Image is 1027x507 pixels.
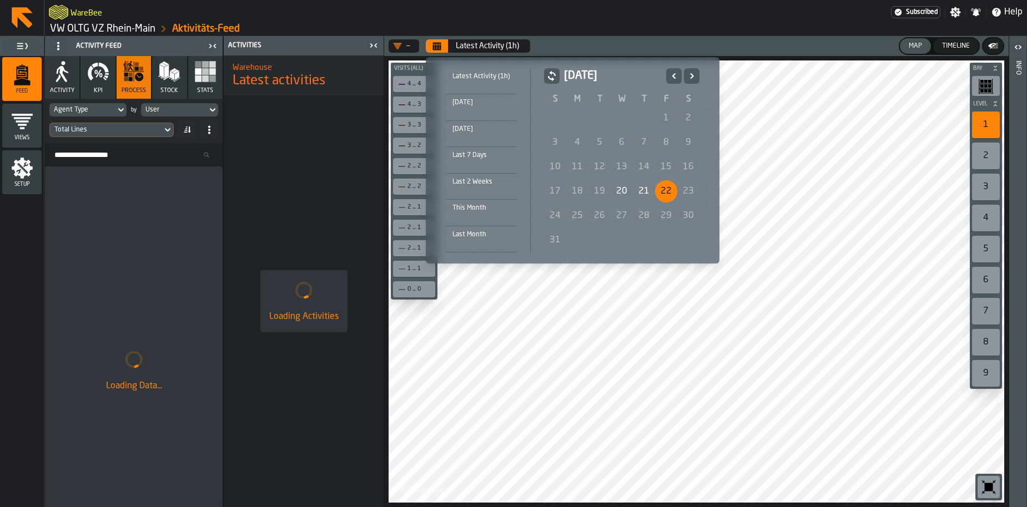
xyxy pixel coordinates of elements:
[677,205,699,227] div: 30
[677,131,699,154] div: Saturday, August 9, 2025
[446,97,517,109] div: [DATE]
[677,131,699,154] div: 9
[611,180,633,202] div: Wednesday, August 20, 2025, First available date
[544,68,699,252] div: August 2025
[435,66,711,255] div: Select date range Select date range
[611,131,633,154] div: 6
[566,205,588,227] div: 25
[564,68,662,84] h2: [DATE]
[544,229,566,251] div: Sunday, August 31, 2025
[633,131,655,154] div: Thursday, August 7, 2025
[544,205,566,227] div: Sunday, August 24, 2025
[655,156,677,178] div: 15
[655,131,677,154] div: Friday, August 8, 2025
[633,131,655,154] div: 7
[588,180,611,202] div: 19
[677,156,699,178] div: Saturday, August 16, 2025
[611,205,633,227] div: 27
[544,68,560,84] button: button-
[633,93,655,106] th: T
[588,205,611,227] div: Today, Tuesday, August 26, 2025
[655,107,677,129] div: Friday, August 1, 2025
[655,131,677,154] div: 8
[544,156,566,178] div: Sunday, August 10, 2025
[611,180,633,202] div: 20
[677,107,699,129] div: 2
[566,205,588,227] div: Monday, August 25, 2025
[684,68,699,84] button: Next
[677,93,699,106] th: S
[633,180,655,202] div: Thursday, August 21, 2025
[611,156,633,178] div: 13
[677,180,699,202] div: Saturday, August 23, 2025
[566,131,588,154] div: 4
[611,93,633,106] th: W
[446,123,517,135] div: [DATE]
[566,156,588,178] div: Monday, August 11, 2025
[544,131,566,154] div: Sunday, August 3, 2025
[655,156,677,178] div: Friday, August 15, 2025
[633,205,655,227] div: 28
[633,156,655,178] div: Thursday, August 14, 2025
[544,93,566,106] th: S
[588,156,611,178] div: Tuesday, August 12, 2025
[588,131,611,154] div: 5
[566,180,588,202] div: Monday, August 18, 2025
[446,70,517,83] div: Latest Activity (1h)
[544,156,566,178] div: 10
[655,180,677,202] div: 22
[544,180,566,202] div: 17
[633,205,655,227] div: Thursday, August 28, 2025
[566,131,588,154] div: Monday, August 4, 2025
[588,156,611,178] div: 12
[544,205,566,227] div: 24
[588,205,611,227] div: 26
[566,180,588,202] div: 18
[677,107,699,129] div: Saturday, August 2, 2025
[655,107,677,129] div: 1
[666,68,682,84] button: Previous
[611,205,633,227] div: Wednesday, August 27, 2025
[588,131,611,154] div: Tuesday, August 5, 2025
[446,149,517,161] div: Last 7 Days
[655,205,677,227] div: Friday, August 29, 2025
[633,180,655,202] div: 21
[544,180,566,202] div: Sunday, August 17, 2025
[446,176,517,188] div: Last 2 Weeks
[611,156,633,178] div: Wednesday, August 13, 2025
[566,156,588,178] div: 11
[655,180,677,202] div: Selected Date: Friday, August 22, 2025, Friday, August 22, 2025 selected, Last available date
[677,205,699,227] div: Saturday, August 30, 2025
[677,156,699,178] div: 16
[677,180,699,202] div: 23
[544,229,566,251] div: 31
[655,205,677,227] div: 29
[544,131,566,154] div: 3
[446,229,517,241] div: Last Month
[446,202,517,214] div: This Month
[588,180,611,202] div: Tuesday, August 19, 2025
[588,93,611,106] th: T
[544,93,699,252] table: August 2025
[655,93,677,106] th: F
[633,156,655,178] div: 14
[611,131,633,154] div: Wednesday, August 6, 2025
[566,93,588,106] th: M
